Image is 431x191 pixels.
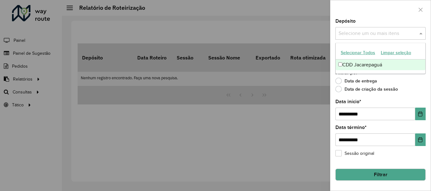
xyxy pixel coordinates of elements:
[335,150,374,157] label: Sessão original
[415,133,426,146] button: Choose Date
[415,108,426,120] button: Choose Date
[378,48,414,58] button: Limpar seleção
[335,17,356,25] label: Depósito
[335,169,426,181] button: Filtrar
[335,43,426,74] ng-dropdown-panel: Options list
[335,124,367,131] label: Data término
[335,78,377,84] label: Data de entrega
[335,98,361,105] label: Data início
[336,59,425,70] div: CDD Jacarepaguá
[338,48,378,58] button: Selecionar Todos
[335,86,398,92] label: Data de criação da sessão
